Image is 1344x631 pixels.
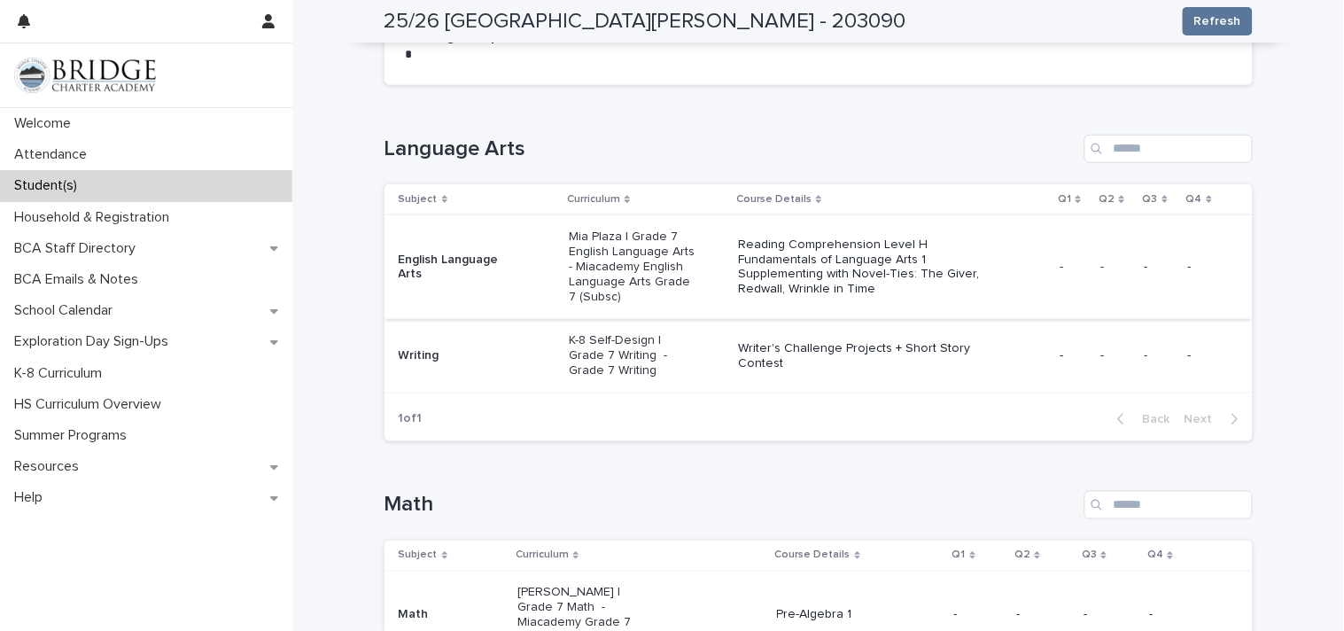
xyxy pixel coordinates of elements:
[1060,260,1086,275] p: -
[516,546,569,565] p: Curriculum
[569,333,695,378] p: K-8 Self-Design | Grade 7 Writing - Grade 7 Writing
[1084,135,1253,163] input: Search
[1183,7,1253,35] button: Refresh
[1103,411,1177,427] button: Back
[1194,12,1241,30] span: Refresh
[385,397,437,440] p: 1 of 1
[385,9,906,35] h2: 25/26 [GEOGRAPHIC_DATA][PERSON_NAME] - 203090
[1058,190,1071,209] p: Q1
[7,458,93,475] p: Resources
[7,396,175,413] p: HS Curriculum Overview
[7,489,57,506] p: Help
[7,177,91,194] p: Student(s)
[1177,411,1253,427] button: Next
[7,427,141,444] p: Summer Programs
[1188,348,1224,363] p: -
[1016,608,1069,623] p: -
[1099,190,1115,209] p: Q2
[7,146,101,163] p: Attendance
[399,253,525,283] p: English Language Arts
[7,115,85,132] p: Welcome
[1060,348,1086,363] p: -
[1084,608,1135,623] p: -
[1084,491,1253,519] input: Search
[385,136,1077,162] h1: Language Arts
[7,302,127,319] p: School Calendar
[1145,260,1173,275] p: -
[399,546,438,565] p: Subject
[777,608,940,623] p: Pre-Algebra 1
[1143,190,1158,209] p: Q3
[738,238,991,297] p: Reading Comprehension Level H Fundamentals of Language Arts 1 Supplementing with Novel-Ties: The ...
[567,190,620,209] p: Curriculum
[1014,546,1030,565] p: Q2
[1145,348,1173,363] p: -
[952,546,966,565] p: Q1
[385,492,1077,518] h1: Math
[736,190,812,209] p: Course Details
[399,608,503,623] p: Math
[1082,546,1097,565] p: Q3
[775,546,851,565] p: Course Details
[7,240,150,257] p: BCA Staff Directory
[1100,260,1130,275] p: -
[1186,190,1202,209] p: Q4
[1132,413,1170,425] span: Back
[569,230,695,304] p: Mia Plaza | Grade 7 English Language Arts - Miacademy English Language Arts Grade 7 (Subsc)
[1188,260,1224,275] p: -
[7,209,183,226] p: Household & Registration
[7,271,152,288] p: BCA Emails & Notes
[399,190,438,209] p: Subject
[1100,348,1130,363] p: -
[7,333,183,350] p: Exploration Day Sign-Ups
[399,348,525,363] p: Writing
[954,608,1003,623] p: -
[14,58,156,93] img: V1C1m3IdTEidaUdm9Hs0
[1147,546,1163,565] p: Q4
[1185,413,1224,425] span: Next
[385,215,1253,319] tr: English Language ArtsMia Plaza | Grade 7 English Language Arts - Miacademy English Language Arts ...
[7,365,116,382] p: K-8 Curriculum
[738,341,991,371] p: Writer's Challenge Projects + Short Story Contest
[1149,608,1224,623] p: -
[385,319,1253,393] tr: WritingK-8 Self-Design | Grade 7 Writing - Grade 7 WritingWriter's Challenge Projects + Short Sto...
